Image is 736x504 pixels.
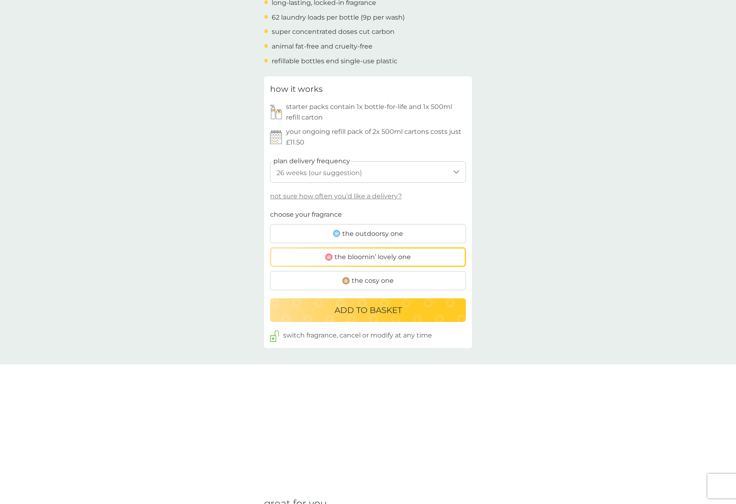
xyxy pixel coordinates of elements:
[342,229,403,239] span: the outdoorsy one
[272,27,395,37] p: super concentrated doses cut carbon
[270,191,402,202] p: not sure how often you’d like a delivery?
[270,209,342,220] p: choose your fragrance
[273,156,350,167] label: plan delivery frequency
[272,41,372,52] p: animal fat-free and cruelty-free
[335,252,411,262] span: the bloomin’ lovely one
[283,330,432,341] p: switch fragrance, cancel or modify at any time
[335,304,402,317] p: ADD TO BASKET
[270,298,466,322] button: ADD TO BASKET
[286,127,466,147] p: your ongoing refill pack of 2x 500ml cartons costs just £11.50
[272,56,397,67] p: refillable bottles end single-use plastic
[270,82,323,95] h3: how it works
[352,275,394,286] span: the cosy one
[286,102,466,122] p: starter packs contain 1x bottle-for-life and 1x 500ml refill carton
[272,12,405,23] p: 62 laundry loads per bottle (9p per wash)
